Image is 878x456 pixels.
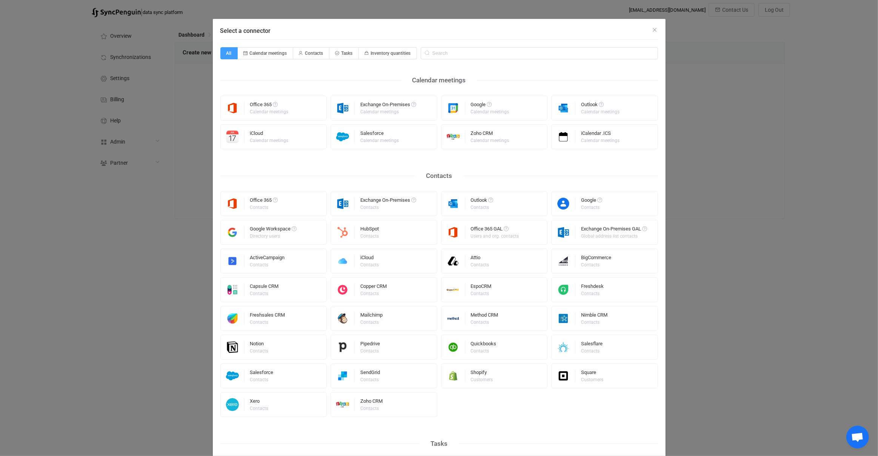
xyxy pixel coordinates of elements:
[360,291,386,296] div: Contacts
[401,74,477,86] div: Calendar meetings
[221,255,244,267] img: activecampaign.png
[250,284,279,291] div: Capsule CRM
[250,255,285,263] div: ActiveCampaign
[220,27,271,34] span: Select a connector
[441,130,465,143] img: zoho-crm.png
[331,341,355,354] img: pipedrive.png
[441,283,465,296] img: espo-crm.png
[331,102,355,114] img: exchange.png
[360,263,379,267] div: Contacts
[331,398,355,411] img: zoho-crm.png
[360,255,380,263] div: iCloud
[552,369,575,382] img: square.png
[421,47,658,59] input: Search
[441,102,465,114] img: google.png
[250,102,290,110] div: Office 365
[250,234,296,238] div: Directory users
[360,131,400,138] div: Salesforce
[221,130,244,143] img: icloud-calendar.png
[360,406,381,411] div: Contacts
[250,406,269,411] div: Contacts
[360,234,379,238] div: Contacts
[581,234,646,238] div: Global address list contacts
[331,369,355,382] img: sendgrid.png
[221,369,244,382] img: salesforce.png
[441,369,465,382] img: shopify.png
[250,291,278,296] div: Contacts
[581,102,621,110] div: Outlook
[360,341,380,349] div: Pipedrive
[471,198,494,205] div: Outlook
[250,377,272,382] div: Contacts
[552,197,575,210] img: google-contacts.png
[221,341,244,354] img: notion.png
[581,341,603,349] div: Salesflare
[331,197,355,210] img: exchange.png
[331,312,355,325] img: mailchimp.png
[652,26,658,34] button: Close
[581,284,604,291] div: Freshdesk
[360,312,383,320] div: Mailchimp
[581,110,620,114] div: Calendar meetings
[360,349,379,353] div: Contacts
[441,255,465,267] img: attio.png
[221,312,244,325] img: freshworks.png
[441,341,465,354] img: quickbooks.png
[360,377,379,382] div: Contacts
[360,226,380,234] div: HubSpot
[250,110,289,114] div: Calendar meetings
[221,398,244,411] img: xero.png
[360,198,416,205] div: Exchange On-Premises
[471,205,492,210] div: Contacts
[471,138,509,143] div: Calendar meetings
[250,138,289,143] div: Calendar meetings
[581,205,601,210] div: Contacts
[415,170,463,182] div: Contacts
[581,312,607,320] div: Nimble CRM
[552,102,575,114] img: outlook.png
[581,263,610,267] div: Contacts
[471,102,511,110] div: Google
[581,291,603,296] div: Contacts
[250,226,297,234] div: Google Workspace
[581,377,603,382] div: Customers
[552,255,575,267] img: big-commerce.png
[581,349,601,353] div: Contacts
[552,226,575,239] img: exchange.png
[250,349,269,353] div: Contacts
[441,312,465,325] img: methodcrm.png
[471,234,519,238] div: Users and org. contacts
[552,130,575,143] img: icalendar.png
[581,255,611,263] div: BigCommerce
[250,198,278,205] div: Office 365
[250,205,277,210] div: Contacts
[250,399,270,406] div: Xero
[221,102,244,114] img: microsoft365.png
[221,283,244,296] img: capsule.png
[250,341,270,349] div: Notion
[471,131,511,138] div: Zoho CRM
[331,255,355,267] img: icloud.png
[471,284,492,291] div: EspoCRM
[552,341,575,354] img: salesflare.png
[846,426,869,448] div: Open chat
[581,226,647,234] div: Exchange On-Premises GAL
[471,226,520,234] div: Office 365 GAL
[250,263,284,267] div: Contacts
[471,349,495,353] div: Contacts
[471,255,491,263] div: Attio
[552,283,575,296] img: freshdesk.png
[581,138,620,143] div: Calendar meetings
[581,131,621,138] div: iCalendar .ICS
[552,312,575,325] img: nimble.png
[360,138,399,143] div: Calendar meetings
[250,131,290,138] div: iCloud
[360,284,387,291] div: Copper CRM
[331,226,355,239] img: hubspot.png
[471,370,494,377] div: Shopify
[581,320,606,325] div: Contacts
[250,312,285,320] div: Freshsales CRM
[581,198,602,205] div: Google
[471,263,489,267] div: Contacts
[360,205,415,210] div: Contacts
